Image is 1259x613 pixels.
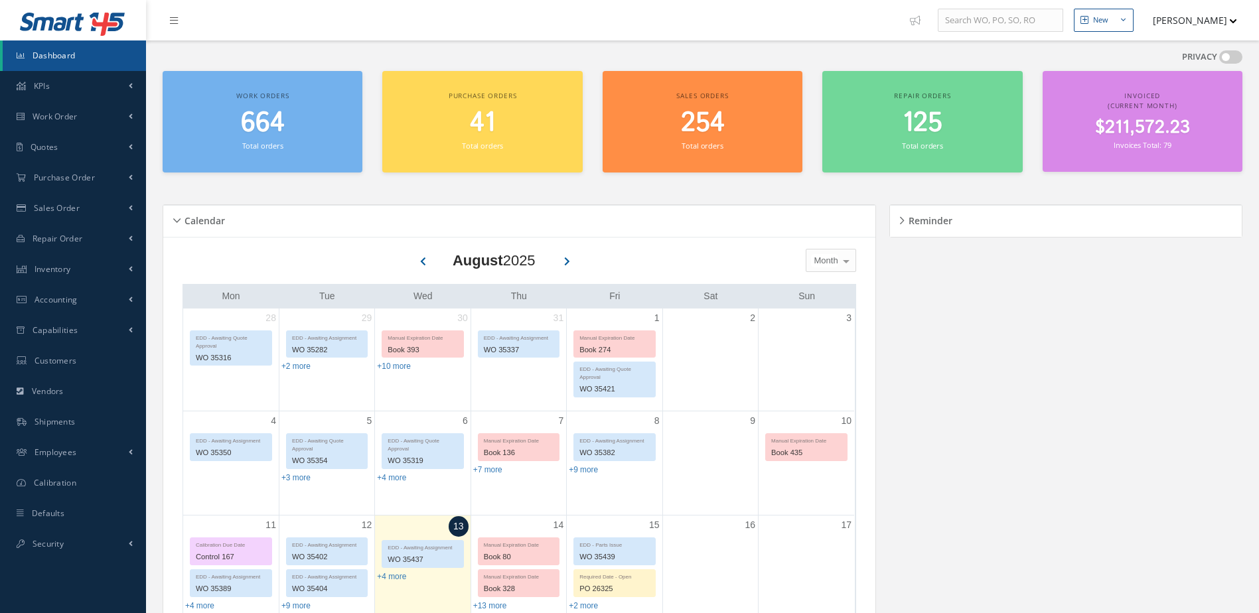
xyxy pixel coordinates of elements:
div: Book 328 [479,581,559,596]
div: EDD - Awaiting Quote Approval [382,434,463,453]
small: Total orders [682,141,723,151]
div: WO 35382 [574,445,654,460]
td: August 10, 2025 [759,411,854,515]
div: New [1093,15,1108,26]
div: WO 35437 [382,552,463,567]
a: Show 10 more events [377,362,411,371]
a: August 14, 2025 [551,515,567,535]
div: Book 274 [574,342,654,358]
a: August 1, 2025 [652,308,662,328]
a: Monday [219,288,242,305]
a: Show 13 more events [473,601,507,610]
td: July 29, 2025 [279,308,374,411]
span: Quotes [31,141,58,153]
div: Calibration Due Date [190,538,271,549]
button: New [1074,9,1134,32]
a: August 13, 2025 [449,516,469,537]
a: Thursday [508,288,530,305]
span: Sales Order [34,202,80,214]
a: August 4, 2025 [268,411,279,431]
span: KPIs [34,80,50,92]
span: Shipments [35,416,76,427]
td: August 3, 2025 [759,308,854,411]
div: EDD - Awaiting Quote Approval [190,331,271,350]
a: Tuesday [317,288,338,305]
a: Show 3 more events [281,473,311,482]
span: Calibration [34,477,76,488]
a: Show 9 more events [281,601,311,610]
span: Work Order [33,111,78,122]
a: August 8, 2025 [652,411,662,431]
div: EDD - Awaiting Quote Approval [574,362,654,381]
input: Search WO, PO, SO, RO [938,9,1063,33]
span: Repair Order [33,233,83,244]
a: August 17, 2025 [838,515,854,535]
small: Invoices Total: 79 [1114,140,1171,150]
span: Employees [35,446,77,458]
a: Sunday [796,288,818,305]
a: Show 4 more events [377,473,406,482]
span: 125 [903,104,942,142]
div: EDD - Awaiting Assignment [190,570,271,581]
a: August 6, 2025 [460,411,471,431]
a: August 2, 2025 [747,308,758,328]
div: WO 35282 [287,342,367,358]
div: WO 35421 [574,381,654,397]
a: August 5, 2025 [364,411,375,431]
div: Book 136 [479,445,559,460]
div: EDD - Awaiting Assignment [382,541,463,552]
small: Total orders [462,141,503,151]
div: Manual Expiration Date [574,331,654,342]
b: August [453,252,503,269]
td: August 4, 2025 [183,411,279,515]
a: Wednesday [411,288,435,305]
div: WO 35337 [479,342,559,358]
a: August 12, 2025 [359,515,375,535]
div: EDD - Awaiting Assignment [190,434,271,445]
a: August 16, 2025 [742,515,758,535]
a: Show 9 more events [569,465,598,474]
td: August 6, 2025 [375,411,471,515]
a: Saturday [701,288,720,305]
a: July 30, 2025 [455,308,471,328]
a: July 31, 2025 [551,308,567,328]
div: EDD - Awaiting Assignment [479,331,559,342]
small: Total orders [242,141,283,151]
td: August 7, 2025 [471,411,566,515]
a: August 15, 2025 [646,515,662,535]
span: Accounting [35,294,78,305]
div: PO 26325 [574,581,654,596]
div: Manual Expiration Date [382,331,463,342]
a: Friday [607,288,623,305]
span: Purchase Order [34,172,95,183]
div: EDD - Awaiting Assignment [287,331,367,342]
span: Inventory [35,263,71,275]
div: EDD - Awaiting Quote Approval [287,434,367,453]
div: Book 435 [766,445,847,460]
div: Required Date - Open [574,570,654,581]
td: August 5, 2025 [279,411,374,515]
div: Manual Expiration Date [479,434,559,445]
span: Month [811,254,838,267]
td: August 8, 2025 [567,411,662,515]
label: PRIVACY [1182,50,1217,64]
div: Manual Expiration Date [479,570,559,581]
a: Invoiced (Current Month) $211,572.23 Invoices Total: 79 [1043,71,1242,172]
span: Purchase orders [449,91,517,100]
button: [PERSON_NAME] [1140,7,1237,33]
small: Total orders [902,141,943,151]
span: Customers [35,355,77,366]
a: Dashboard [3,40,146,71]
span: (Current Month) [1108,101,1177,110]
span: Work orders [236,91,289,100]
div: Control 167 [190,549,271,565]
a: August 3, 2025 [844,308,854,328]
span: Dashboard [33,50,76,61]
div: 2025 [453,249,536,271]
div: Book 80 [479,549,559,565]
div: WO 35319 [382,453,463,468]
a: Work orders 664 Total orders [163,71,362,172]
td: August 9, 2025 [662,411,758,515]
span: Security [33,538,64,549]
span: 664 [241,104,285,142]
